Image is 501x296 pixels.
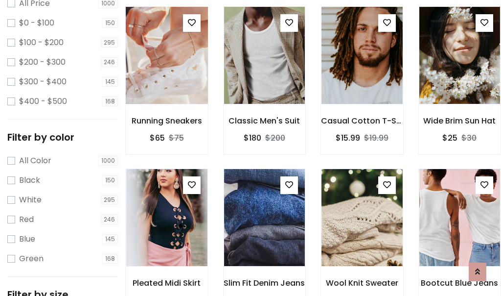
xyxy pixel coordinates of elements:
span: 295 [101,195,118,205]
span: 168 [102,254,118,264]
del: $200 [265,132,285,144]
label: $200 - $300 [19,56,66,68]
label: $0 - $100 [19,17,54,29]
h6: $25 [442,133,457,143]
span: 145 [102,234,118,244]
label: Green [19,253,44,265]
span: 1000 [98,156,118,166]
label: Black [19,174,40,186]
h6: Bootcut Blue Jeans [419,278,501,288]
h6: Casual Cotton T-Shirt [321,116,403,125]
label: $100 - $200 [19,37,64,49]
span: 168 [102,97,118,106]
label: White [19,194,42,206]
h6: Slim Fit Denim Jeans [224,278,306,288]
h6: $65 [150,133,165,143]
del: $75 [169,132,184,144]
span: 295 [101,38,118,48]
label: $400 - $500 [19,96,67,107]
h6: $15.99 [336,133,360,143]
span: 150 [102,18,118,28]
h5: Filter by color [7,131,118,143]
span: 150 [102,175,118,185]
h6: Pleated Midi Skirt [126,278,208,288]
h6: Running Sneakers [126,116,208,125]
del: $30 [461,132,477,144]
label: Red [19,214,34,225]
h6: Classic Men's Suit [224,116,306,125]
h6: $180 [244,133,261,143]
label: Blue [19,233,35,245]
span: 246 [101,215,118,224]
h6: Wool Knit Sweater [321,278,403,288]
label: All Color [19,155,51,167]
del: $19.99 [364,132,388,144]
span: 145 [102,77,118,87]
span: 246 [101,57,118,67]
label: $300 - $400 [19,76,67,88]
h6: Wide Brim Sun Hat [419,116,501,125]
